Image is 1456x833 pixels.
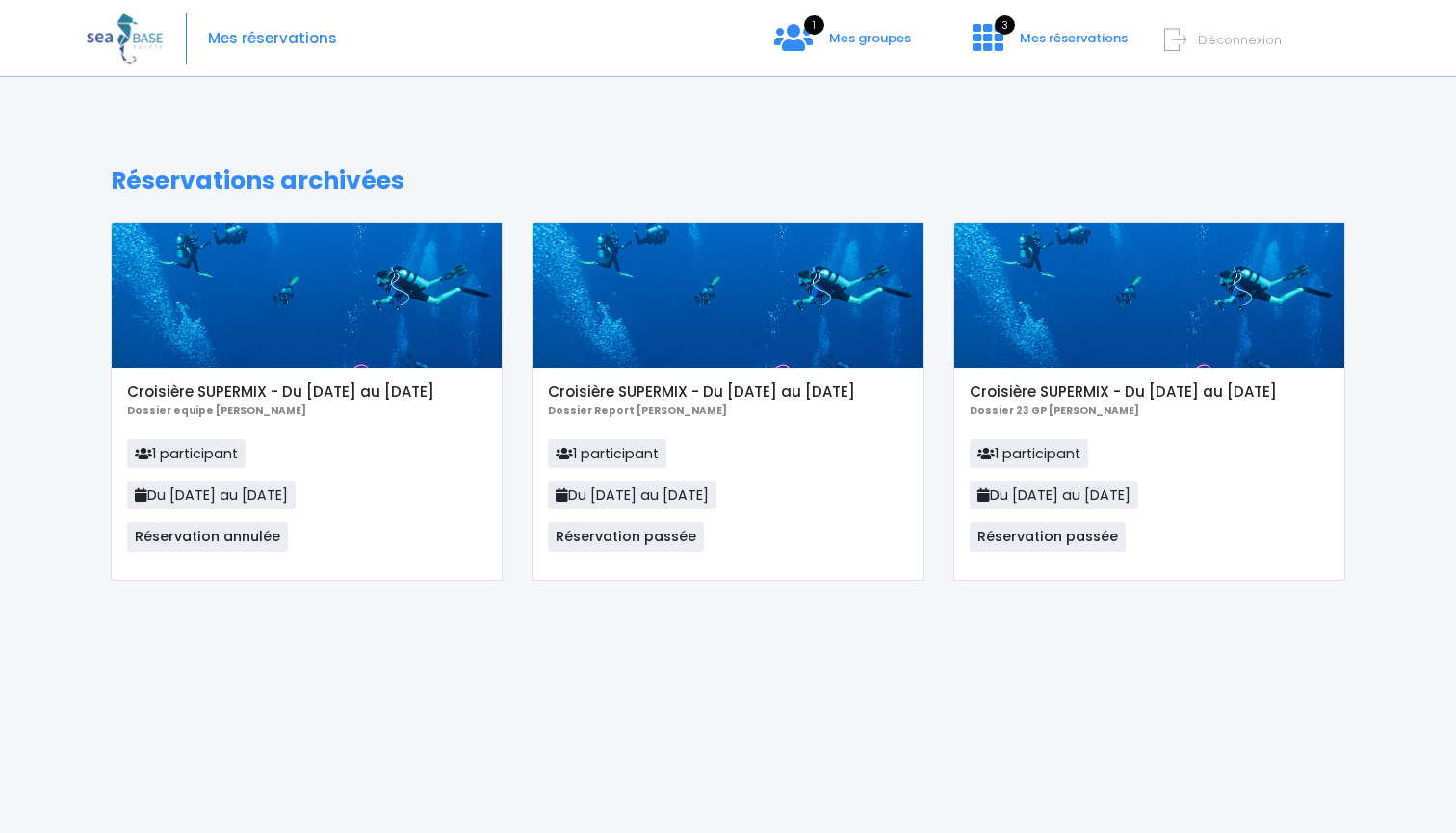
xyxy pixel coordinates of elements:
h5: Croisière SUPERMIX - Du [DATE] au [DATE] [548,383,907,401]
span: 1 [804,15,824,35]
span: Réservation passée [548,522,704,551]
h5: Croisière SUPERMIX - Du [DATE] au [DATE] [970,383,1329,401]
h5: Croisière SUPERMIX - Du [DATE] au [DATE] [127,383,486,401]
span: 1 participant [127,439,246,468]
span: Mes groupes [829,29,911,47]
span: 3 [995,15,1015,35]
b: Dossier equipe [PERSON_NAME] [127,403,306,418]
span: 1 participant [970,439,1088,468]
span: Du [DATE] au [DATE] [127,481,296,509]
a: 1 Mes groupes [759,36,926,54]
b: Dossier Report [PERSON_NAME] [548,403,727,418]
span: Déconnexion [1198,31,1282,49]
a: 3 Mes réservations [957,36,1139,54]
span: Du [DATE] au [DATE] [970,481,1138,509]
span: Réservation annulée [127,522,288,551]
h1: Réservations archivées [111,167,1346,195]
span: Réservation passée [970,522,1126,551]
span: Du [DATE] au [DATE] [548,481,716,509]
span: Mes réservations [1020,29,1128,47]
b: Dossier 23 GP [PERSON_NAME] [970,403,1139,418]
span: 1 participant [548,439,666,468]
